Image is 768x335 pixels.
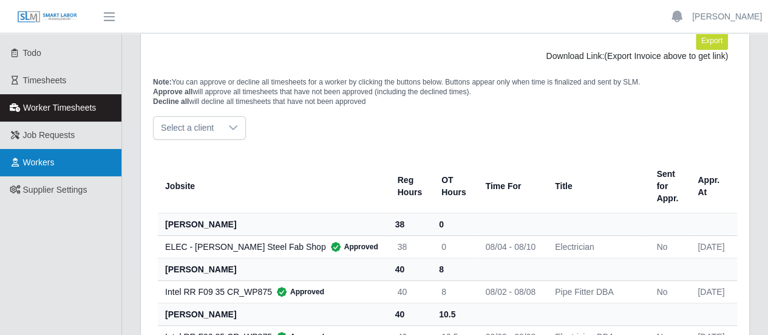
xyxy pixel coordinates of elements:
td: [DATE] [688,280,734,303]
td: 08/02 - 08/08 [475,280,545,303]
span: Todo [23,48,41,58]
span: Workers [23,157,55,167]
th: Title [545,159,647,213]
td: No [647,235,688,258]
th: OT Hours [432,159,475,213]
div: Download Link: [162,50,728,63]
th: [PERSON_NAME] [158,258,388,280]
th: Sent for Appr. [647,159,688,213]
span: (Export Invoice above to get link) [604,51,728,61]
th: Jobsite [158,159,388,213]
th: Appr. At [688,159,734,213]
th: 38 [388,213,432,235]
th: Time For [475,159,545,213]
div: Intel RR F09 35 CR_WP875 [165,286,378,298]
td: No [647,280,688,303]
p: You can approve or decline all timesheets for a worker by clicking the buttons below. Buttons app... [153,77,737,106]
div: ELEC - [PERSON_NAME] Steel Fab Shop [165,241,378,253]
td: Pipe Fitter DBA [545,280,647,303]
span: Select a client [154,117,221,139]
th: 8 [432,258,475,280]
span: Worker Timesheets [23,103,96,112]
span: Approved [326,241,378,253]
th: [PERSON_NAME] [158,303,388,325]
span: Approved [272,286,324,298]
td: 38 [388,235,432,258]
img: SLM Logo [17,10,78,24]
td: 40 [388,280,432,303]
th: 40 [388,258,432,280]
td: 8 [432,280,475,303]
td: [DATE] [688,235,734,258]
a: [PERSON_NAME] [692,10,762,23]
th: 40 [388,303,432,325]
span: Approve all [153,88,192,96]
th: [PERSON_NAME] [158,213,388,235]
span: Supplier Settings [23,185,87,195]
span: Job Requests [23,130,75,140]
span: Timesheets [23,75,67,85]
th: 0 [432,213,475,235]
td: 08/04 - 08/10 [475,235,545,258]
th: 10.5 [432,303,475,325]
span: Decline all [153,97,189,106]
td: 0 [432,235,475,258]
span: Note: [153,78,172,86]
th: Reg Hours [388,159,432,213]
td: Electrician [545,235,647,258]
button: Export [696,32,728,49]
